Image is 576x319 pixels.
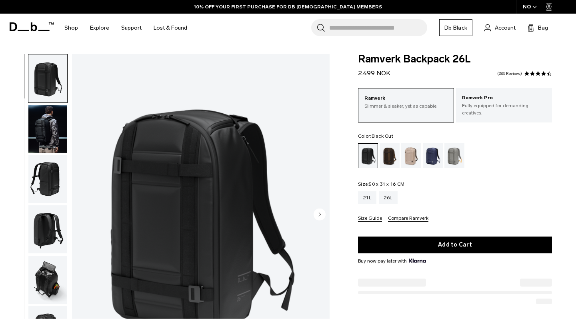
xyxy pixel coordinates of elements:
img: Ramverk Backpack 26L Black Out [28,54,67,102]
button: Add to Cart [358,237,552,253]
button: Next slide [314,208,326,222]
a: Ramverk Pro Fully equipped for demanding creatives. [456,88,552,122]
button: Ramverk Backpack 26L Black Out [28,255,68,304]
a: Shop [64,14,78,42]
nav: Main Navigation [58,14,193,42]
span: Ramverk Backpack 26L [358,54,552,64]
span: 2.499 NOK [358,69,390,77]
a: Black Out [358,143,378,168]
a: Db Black [439,19,472,36]
img: Ramverk Backpack 26L Black Out [28,256,67,304]
a: 10% OFF YOUR FIRST PURCHASE FOR DB [DEMOGRAPHIC_DATA] MEMBERS [194,3,382,10]
a: Support [121,14,142,42]
p: Slimmer & sleaker, yet as capable. [364,102,448,110]
img: Ramverk Backpack 26L Black Out [28,205,67,253]
a: Explore [90,14,109,42]
a: Account [484,23,516,32]
a: 26L [379,191,398,204]
img: Ramverk Backpack 26L Black Out [28,155,67,203]
span: Bag [538,24,548,32]
button: Ramverk Backpack 26L Black Out [28,104,68,153]
button: Ramverk Backpack 26L Black Out [28,155,68,204]
a: Lost & Found [154,14,187,42]
button: Compare Ramverk [388,216,428,222]
span: 50 x 31 x 16 CM [369,181,404,187]
a: Espresso [380,143,400,168]
button: Ramverk Backpack 26L Black Out [28,54,68,103]
p: Ramverk Pro [462,94,546,102]
span: Account [495,24,516,32]
a: Blue Hour [423,143,443,168]
img: Ramverk Backpack 26L Black Out [28,105,67,153]
span: Buy now pay later with [358,257,426,265]
a: Sand Grey [444,143,464,168]
a: Fogbow Beige [401,143,421,168]
button: Bag [528,23,548,32]
legend: Color: [358,134,393,138]
legend: Size: [358,182,404,187]
a: 21L [358,191,376,204]
button: Size Guide [358,216,382,222]
span: Black Out [372,133,393,139]
a: 235 reviews [497,72,522,76]
img: {"height" => 20, "alt" => "Klarna"} [409,259,426,263]
p: Fully equipped for demanding creatives. [462,102,546,116]
button: Ramverk Backpack 26L Black Out [28,205,68,254]
p: Ramverk [364,94,448,102]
